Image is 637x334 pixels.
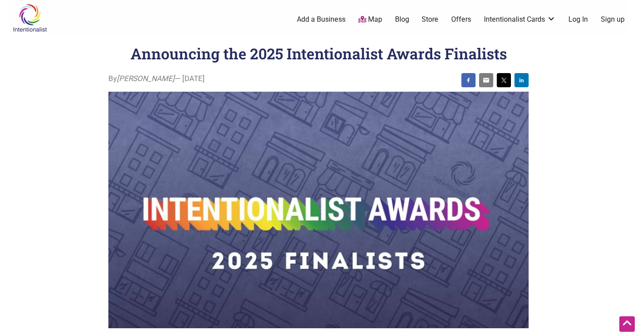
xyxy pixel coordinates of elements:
a: Sign up [601,15,625,24]
img: facebook sharing button [465,77,472,84]
img: Intentionalist [9,4,51,32]
a: Offers [451,15,471,24]
a: Map [358,15,382,25]
a: Blog [395,15,409,24]
a: Add a Business [297,15,345,24]
div: Scroll Back to Top [619,316,635,332]
img: email sharing button [483,77,490,84]
img: linkedin sharing button [518,77,525,84]
span: By — [DATE] [108,73,205,85]
a: Log In [568,15,588,24]
img: twitter sharing button [500,77,507,84]
a: Store [422,15,438,24]
h1: Announcing the 2025 Intentionalist Awards Finalists [130,43,507,63]
a: Intentionalist Cards [484,15,556,24]
i: [PERSON_NAME] [117,74,175,83]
